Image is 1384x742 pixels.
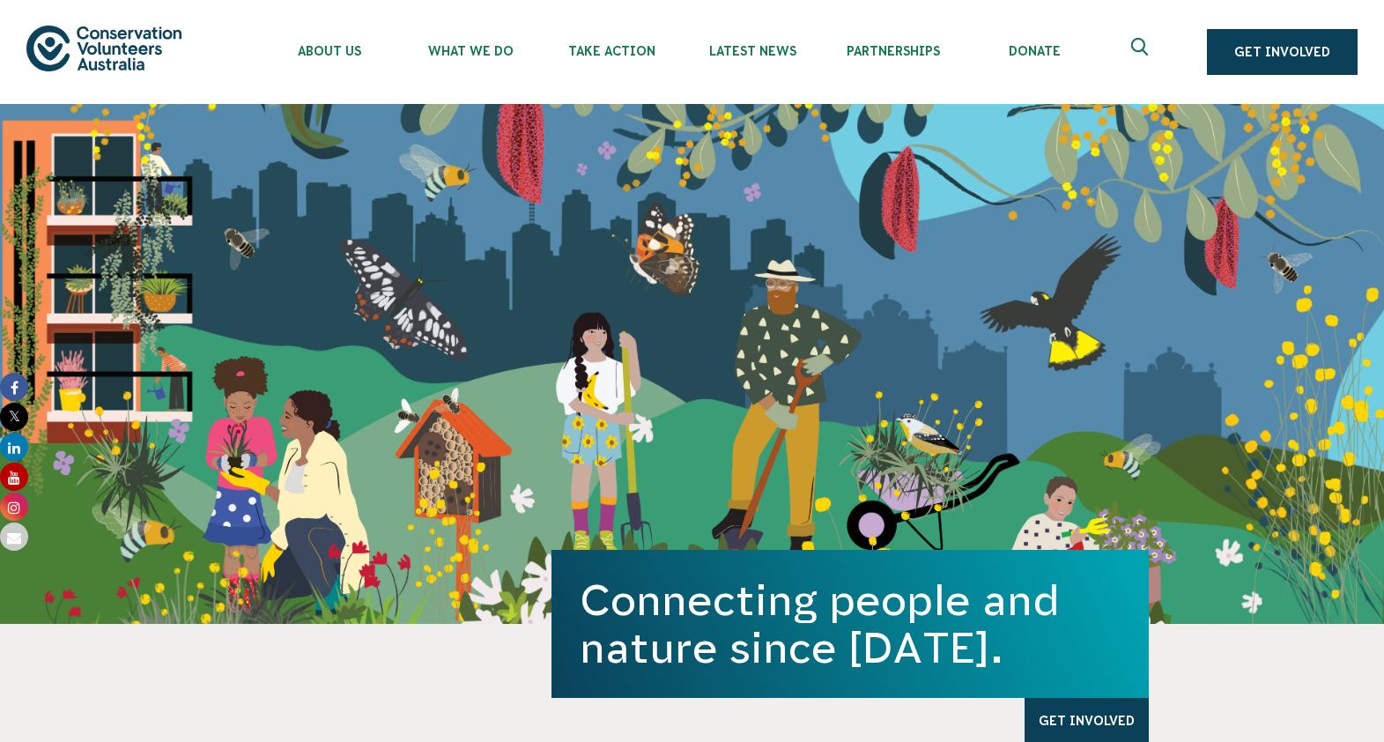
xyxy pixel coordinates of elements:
[682,44,823,58] span: Latest News
[1207,29,1358,75] a: Get Involved
[823,44,964,58] span: Partnerships
[964,44,1105,58] span: Donate
[400,44,541,58] span: What We Do
[26,26,181,70] img: logo.svg
[1131,38,1153,66] span: Expand search box
[541,44,682,58] span: Take Action
[580,576,1121,672] h1: Connecting people and nature since [DATE].
[259,44,400,58] span: About Us
[1121,31,1163,73] button: Expand search box Close search box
